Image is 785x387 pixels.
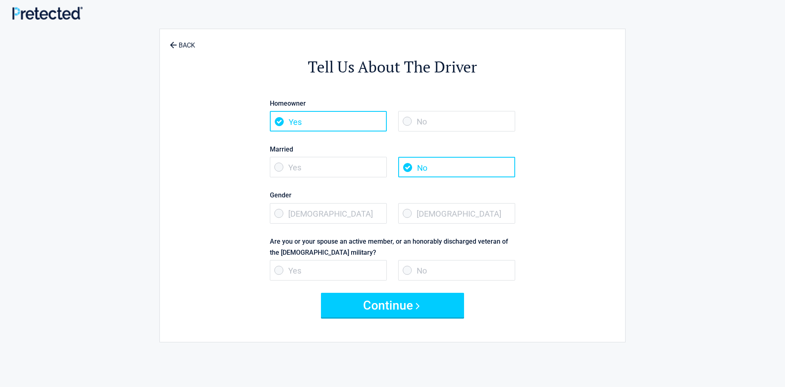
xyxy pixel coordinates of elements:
span: Yes [270,111,387,131]
label: Homeowner [270,98,515,109]
span: Yes [270,157,387,177]
span: [DEMOGRAPHIC_DATA] [270,203,387,224]
span: No [398,260,515,281]
label: Are you or your spouse an active member, or an honorably discharged veteran of the [DEMOGRAPHIC_D... [270,236,515,258]
button: Continue [321,293,464,317]
h2: Tell Us About The Driver [205,57,580,77]
span: Yes [270,260,387,281]
label: Gender [270,190,515,201]
span: No [398,111,515,131]
img: Main Logo [12,7,83,19]
a: BACK [168,34,197,49]
span: [DEMOGRAPHIC_DATA] [398,203,515,224]
span: No [398,157,515,177]
label: Married [270,144,515,155]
